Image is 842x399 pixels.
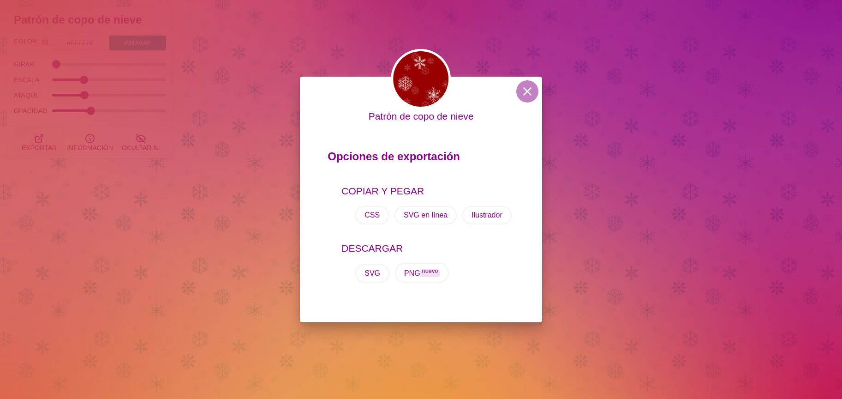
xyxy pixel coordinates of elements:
button: PNGnuevo [395,263,449,283]
button: Ilustrador [462,206,512,224]
button: CSS [355,206,389,224]
button: SVG en línea [394,206,457,224]
img: copos de nieve en un patrón sobre fondo rojo [391,49,451,109]
font: SVG en línea [404,211,448,219]
font: COPIAR Y PEGAR [341,186,424,196]
font: nuevo [422,267,438,274]
font: Ilustrador [472,211,502,219]
font: SVG [364,269,380,277]
font: DESCARGAR [341,243,403,254]
font: CSS [364,211,380,219]
font: Opciones de exportación [328,150,460,163]
button: SVG [355,264,389,283]
font: Patrón de copo de nieve [369,111,474,121]
font: PNG [404,269,420,277]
